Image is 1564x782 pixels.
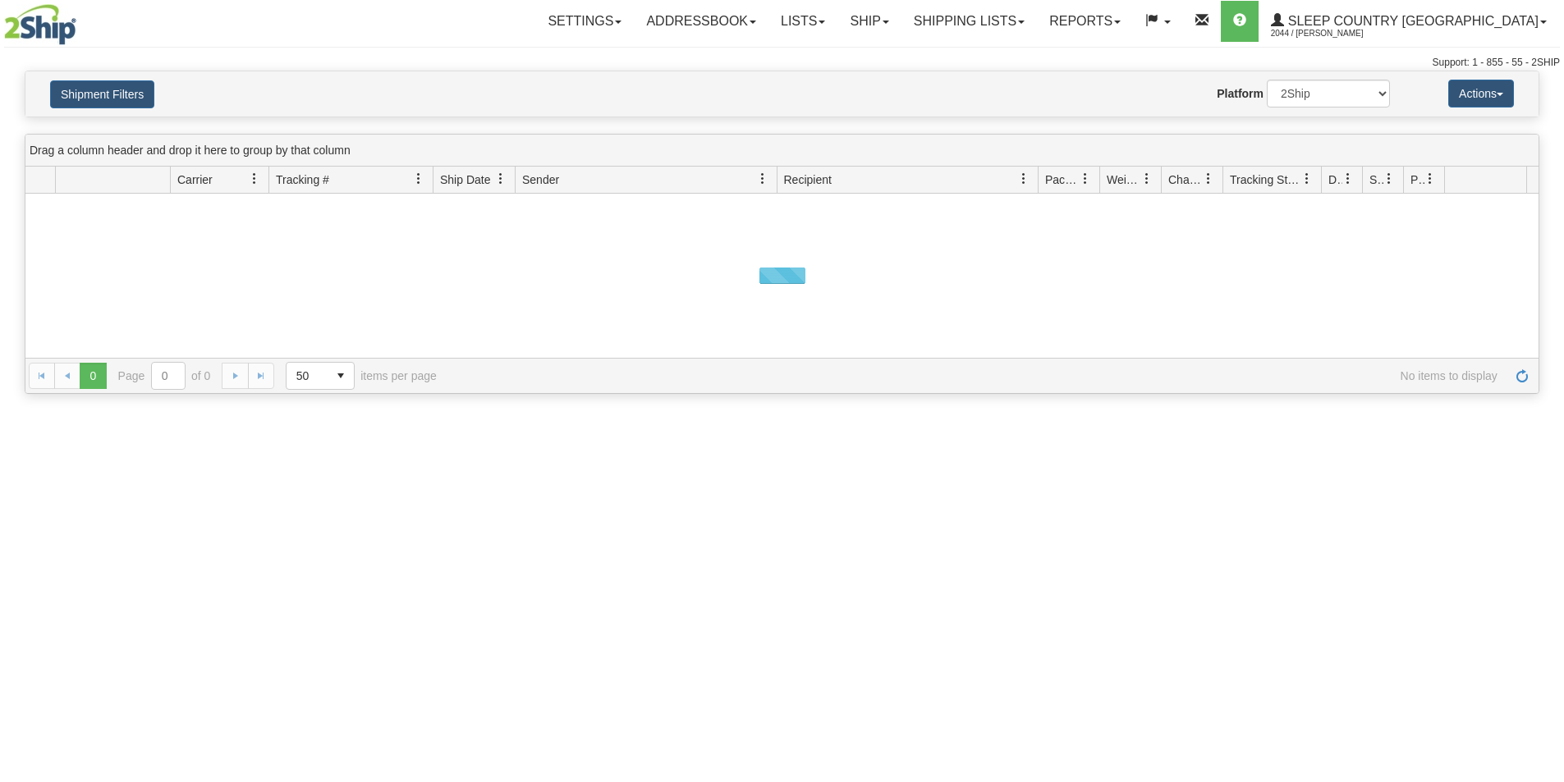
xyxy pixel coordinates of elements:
img: logo2044.jpg [4,4,76,45]
iframe: chat widget [1526,307,1562,474]
a: Shipment Issues filter column settings [1375,165,1403,193]
a: Ship Date filter column settings [487,165,515,193]
a: Sleep Country [GEOGRAPHIC_DATA] 2044 / [PERSON_NAME] [1259,1,1559,42]
div: grid grouping header [25,135,1539,167]
a: Tracking Status filter column settings [1293,165,1321,193]
span: Packages [1045,171,1080,188]
span: Tracking Status [1230,171,1301,188]
a: Packages filter column settings [1071,165,1099,193]
span: Tracking # [276,171,329,188]
a: Refresh [1509,363,1535,389]
span: 2044 / [PERSON_NAME] [1271,25,1394,42]
a: Recipient filter column settings [1010,165,1038,193]
a: Pickup Status filter column settings [1416,165,1444,193]
a: Ship [837,1,901,42]
span: Sender [522,171,559,188]
div: Support: 1 - 855 - 55 - 2SHIP [4,56,1560,70]
a: Lists [768,1,837,42]
a: Charge filter column settings [1195,165,1222,193]
span: Page sizes drop down [286,362,355,390]
span: Page 0 [80,363,106,389]
span: Delivery Status [1328,171,1342,188]
a: Shipping lists [901,1,1037,42]
label: Platform [1217,85,1264,102]
a: Settings [535,1,634,42]
a: Reports [1037,1,1133,42]
span: 50 [296,368,318,384]
span: Carrier [177,171,213,188]
span: Shipment Issues [1369,171,1383,188]
a: Addressbook [634,1,768,42]
span: Weight [1107,171,1141,188]
span: select [328,363,354,389]
a: Delivery Status filter column settings [1334,165,1362,193]
a: Weight filter column settings [1133,165,1161,193]
a: Carrier filter column settings [241,165,268,193]
span: No items to display [460,369,1497,382]
button: Shipment Filters [50,80,154,108]
span: Sleep Country [GEOGRAPHIC_DATA] [1284,14,1539,28]
span: Page of 0 [118,362,211,390]
span: Pickup Status [1410,171,1424,188]
a: Sender filter column settings [749,165,777,193]
a: Tracking # filter column settings [405,165,433,193]
span: Ship Date [440,171,490,188]
span: items per page [286,362,437,390]
span: Recipient [784,171,832,188]
button: Actions [1448,80,1514,107]
span: Charge [1168,171,1203,188]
